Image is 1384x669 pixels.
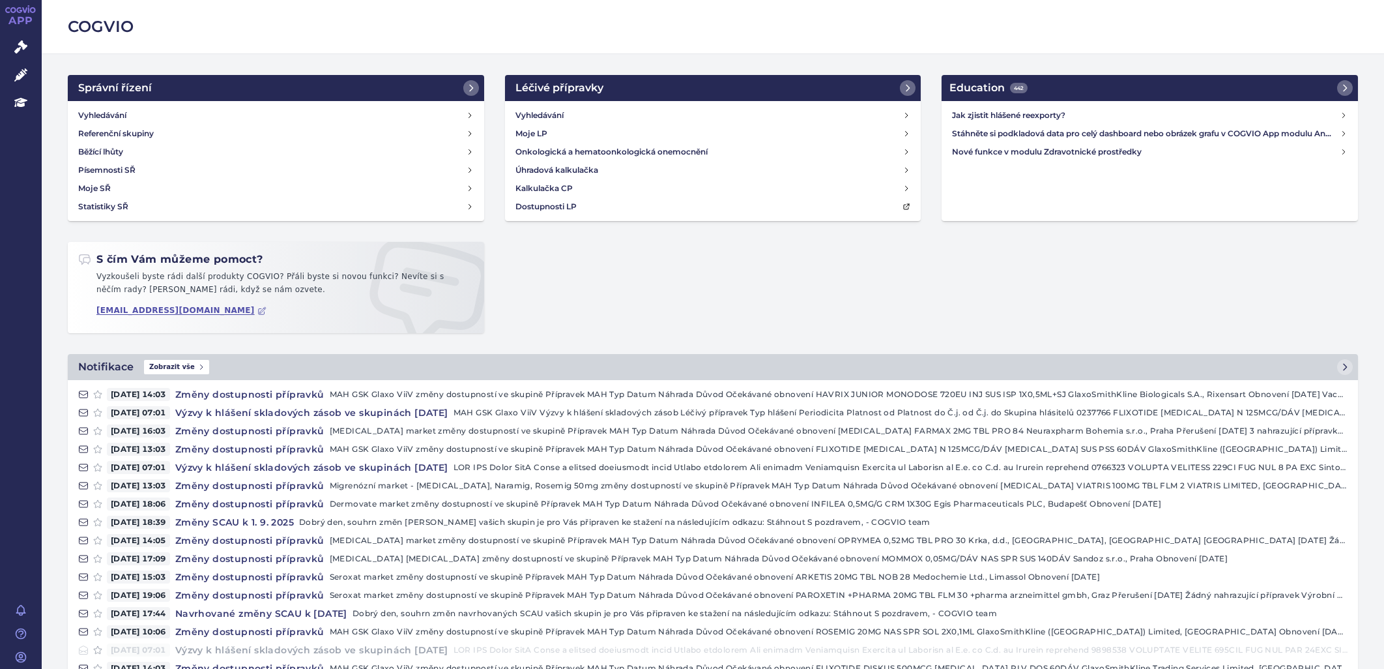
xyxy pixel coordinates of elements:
span: [DATE] 17:09 [107,552,170,565]
span: [DATE] 07:01 [107,461,170,474]
h4: Onkologická a hematoonkologická onemocnění [515,145,708,158]
p: Migrenózní market - [MEDICAL_DATA], Naramig, Rosemig 50mg změny dostupností ve skupině Přípravek ... [330,479,1348,492]
h4: Písemnosti SŘ [78,164,136,177]
span: [DATE] 10:06 [107,625,170,638]
span: [DATE] 13:03 [107,443,170,456]
h4: Kalkulačka CP [515,182,573,195]
h2: Správní řízení [78,80,152,96]
a: Vyhledávání [73,106,479,125]
h4: Změny dostupnosti přípravků [170,443,330,456]
span: [DATE] 16:03 [107,424,170,438]
p: MAH GSK Glaxo ViiV Výzvy k hlášení skladových zásob Léčivý přípravek Typ hlášení Periodicita Plat... [454,406,1348,419]
h4: Jak zjistit hlášené reexporty? [952,109,1340,122]
p: [MEDICAL_DATA] market změny dostupností ve skupině Přípravek MAH Typ Datum Náhrada Důvod Očekávan... [330,534,1348,547]
a: Kalkulačka CP [510,179,916,198]
p: Vyzkoušeli byste rádi další produkty COGVIO? Přáli byste si novou funkci? Nevíte si s něčím rady?... [78,271,474,301]
a: [EMAIL_ADDRESS][DOMAIN_NAME] [96,306,267,316]
h4: Dostupnosti LP [515,200,577,213]
span: [DATE] 18:06 [107,498,170,511]
p: MAH GSK Glaxo ViiV změny dostupností ve skupině Přípravek MAH Typ Datum Náhrada Důvod Očekávané o... [330,443,1348,456]
a: Správní řízení [68,75,484,101]
h4: Vyhledávání [515,109,564,122]
h4: Výzvy k hlášení skladových zásob ve skupinách [DATE] [170,644,454,657]
span: [DATE] 14:05 [107,534,170,547]
h4: Změny dostupnosti přípravků [170,589,330,602]
p: LOR IPS Dolor SitA Conse a elitsed doeiusmodt incid Utlabo etdolorem Ali enimadm Veniamquisn Exer... [454,644,1348,657]
p: Seroxat market změny dostupností ve skupině Přípravek MAH Typ Datum Náhrada Důvod Očekávané obnov... [330,571,1348,584]
h2: COGVIO [68,16,1358,38]
a: Moje SŘ [73,179,479,198]
h4: Nové funkce v modulu Zdravotnické prostředky [952,145,1340,158]
h2: Notifikace [78,359,134,375]
a: Dostupnosti LP [510,198,916,216]
h4: Navrhované změny SCAU k [DATE] [170,607,353,620]
span: 442 [1010,83,1028,93]
a: Statistiky SŘ [73,198,479,216]
span: [DATE] 14:03 [107,388,170,401]
h4: Změny dostupnosti přípravků [170,625,330,638]
span: Zobrazit vše [144,360,209,374]
a: Jak zjistit hlášené reexporty? [947,106,1353,125]
span: [DATE] 07:01 [107,406,170,419]
h2: Léčivé přípravky [515,80,603,96]
a: Léčivé přípravky [505,75,921,101]
a: Stáhněte si podkladová data pro celý dashboard nebo obrázek grafu v COGVIO App modulu Analytics [947,125,1353,143]
p: MAH GSK Glaxo ViiV změny dostupností ve skupině Přípravek MAH Typ Datum Náhrada Důvod Očekávané o... [330,625,1348,638]
h4: Změny dostupnosti přípravků [170,479,330,492]
h4: Stáhněte si podkladová data pro celý dashboard nebo obrázek grafu v COGVIO App modulu Analytics [952,127,1340,140]
h4: Změny dostupnosti přípravků [170,552,330,565]
h4: Vyhledávání [78,109,126,122]
h4: Moje LP [515,127,547,140]
span: [DATE] 13:03 [107,479,170,492]
a: Referenční skupiny [73,125,479,143]
h4: Změny dostupnosti přípravků [170,534,330,547]
h4: Běžící lhůty [78,145,123,158]
h4: Změny dostupnosti přípravků [170,571,330,584]
a: NotifikaceZobrazit vše [68,354,1358,380]
span: [DATE] 15:03 [107,571,170,584]
a: Písemnosti SŘ [73,161,479,179]
span: [DATE] 07:01 [107,644,170,657]
h4: Moje SŘ [78,182,111,195]
h2: S čím Vám můžeme pomoct? [78,252,263,267]
span: [DATE] 18:39 [107,516,170,529]
p: [MEDICAL_DATA] [MEDICAL_DATA] změny dostupností ve skupině Přípravek MAH Typ Datum Náhrada Důvod ... [330,552,1348,565]
h4: Změny dostupnosti přípravků [170,498,330,511]
h4: Výzvy k hlášení skladových zásob ve skupinách [DATE] [170,461,454,474]
span: [DATE] 17:44 [107,607,170,620]
p: LOR IPS Dolor SitA Conse a elitsed doeiusmodt incid Utlabo etdolorem Ali enimadm Veniamquisn Exer... [454,461,1348,474]
p: Dobrý den, souhrn změn navrhovaných SCAU vašich skupin je pro Vás připraven ke stažení na následu... [353,607,1348,620]
a: Úhradová kalkulačka [510,161,916,179]
a: Běžící lhůty [73,143,479,161]
h4: Statistiky SŘ [78,200,128,213]
a: Nové funkce v modulu Zdravotnické prostředky [947,143,1353,161]
a: Moje LP [510,125,916,143]
p: MAH GSK Glaxo ViiV změny dostupností ve skupině Přípravek MAH Typ Datum Náhrada Důvod Očekávané o... [330,388,1348,401]
h4: Změny SCAU k 1. 9. 2025 [170,516,299,529]
h4: Referenční skupiny [78,127,154,140]
a: Vyhledávání [510,106,916,125]
p: Dobrý den, souhrn změn [PERSON_NAME] vašich skupin je pro Vás připraven ke stažení na následující... [299,516,1348,529]
h4: Změny dostupnosti přípravků [170,388,330,401]
h4: Výzvy k hlášení skladových zásob ve skupinách [DATE] [170,406,454,419]
span: [DATE] 19:06 [107,589,170,602]
h4: Úhradová kalkulačka [515,164,598,177]
p: Dermovate market změny dostupností ve skupině Přípravek MAH Typ Datum Náhrada Důvod Očekávané obn... [330,498,1348,511]
a: Education442 [942,75,1358,101]
a: Onkologická a hematoonkologická onemocnění [510,143,916,161]
p: [MEDICAL_DATA] market změny dostupností ve skupině Přípravek MAH Typ Datum Náhrada Důvod Očekávan... [330,424,1348,438]
h4: Změny dostupnosti přípravků [170,424,330,438]
h2: Education [949,80,1028,96]
p: Seroxat market změny dostupností ve skupině Přípravek MAH Typ Datum Náhrada Důvod Očekávané obnov... [330,589,1348,602]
